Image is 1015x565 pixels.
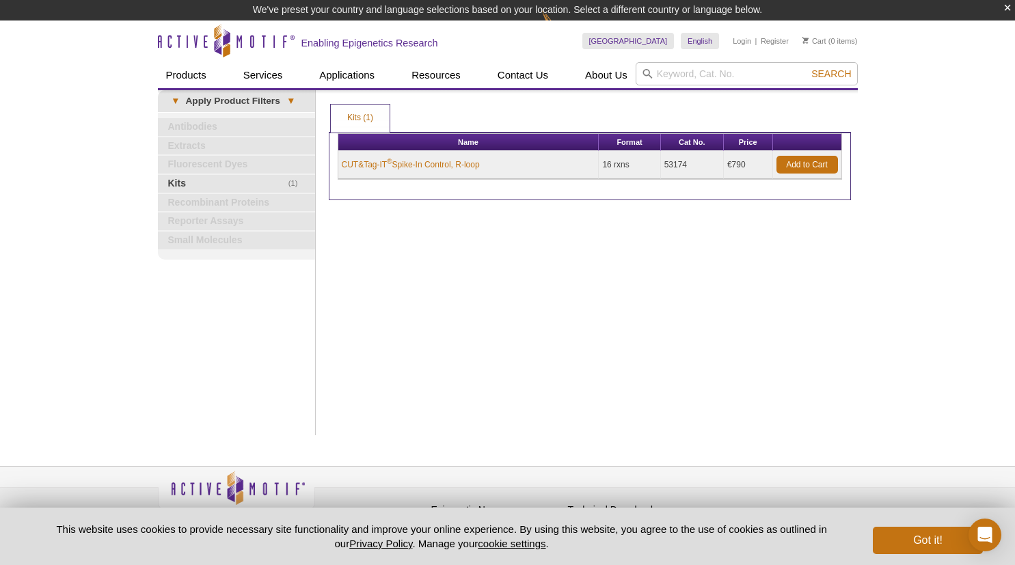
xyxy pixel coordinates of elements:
th: Price [724,134,773,151]
a: English [681,33,719,49]
a: Privacy Policy [349,538,412,549]
div: Open Intercom Messenger [969,519,1001,551]
a: Kits (1) [331,105,390,132]
a: Add to Cart [776,156,838,174]
a: Resources [403,62,469,88]
th: Cat No. [661,134,724,151]
a: Small Molecules [158,232,315,249]
img: Active Motif, [158,467,315,522]
img: Change Here [542,10,578,42]
a: CUT&Tag-IT®Spike-In Control, R-loop [342,159,480,171]
button: cookie settings [478,538,545,549]
li: (0 items) [802,33,858,49]
a: Applications [311,62,383,88]
p: This website uses cookies to provide necessary site functionality and improve your online experie... [33,522,851,551]
sup: ® [387,158,392,165]
a: Register [761,36,789,46]
a: Extracts [158,137,315,155]
table: Click to Verify - This site chose Symantec SSL for secure e-commerce and confidential communicati... [705,491,807,521]
span: ▾ [280,95,301,107]
a: Login [733,36,751,46]
th: Format [599,134,660,151]
button: Search [807,68,855,80]
h2: Enabling Epigenetics Research [301,37,438,49]
th: Name [338,134,599,151]
a: Cart [802,36,826,46]
a: [GEOGRAPHIC_DATA] [582,33,675,49]
td: €790 [724,151,773,179]
button: Got it! [873,527,982,554]
a: Services [235,62,291,88]
a: ▾Apply Product Filters▾ [158,90,315,112]
a: Fluorescent Dyes [158,156,315,174]
span: (1) [288,175,306,193]
span: Search [811,68,851,79]
input: Keyword, Cat. No. [636,62,858,85]
li: | [755,33,757,49]
a: Reporter Assays [158,212,315,230]
h4: Technical Downloads [568,504,698,516]
td: 16 rxns [599,151,660,179]
img: Your Cart [802,37,809,44]
a: About Us [577,62,636,88]
a: Contact Us [489,62,556,88]
a: (1)Kits [158,175,315,193]
h4: Epigenetic News [431,504,561,516]
a: Recombinant Proteins [158,194,315,212]
a: Privacy Policy [322,502,375,523]
td: 53174 [661,151,724,179]
a: Products [158,62,215,88]
a: Antibodies [158,118,315,136]
span: ▾ [165,95,186,107]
